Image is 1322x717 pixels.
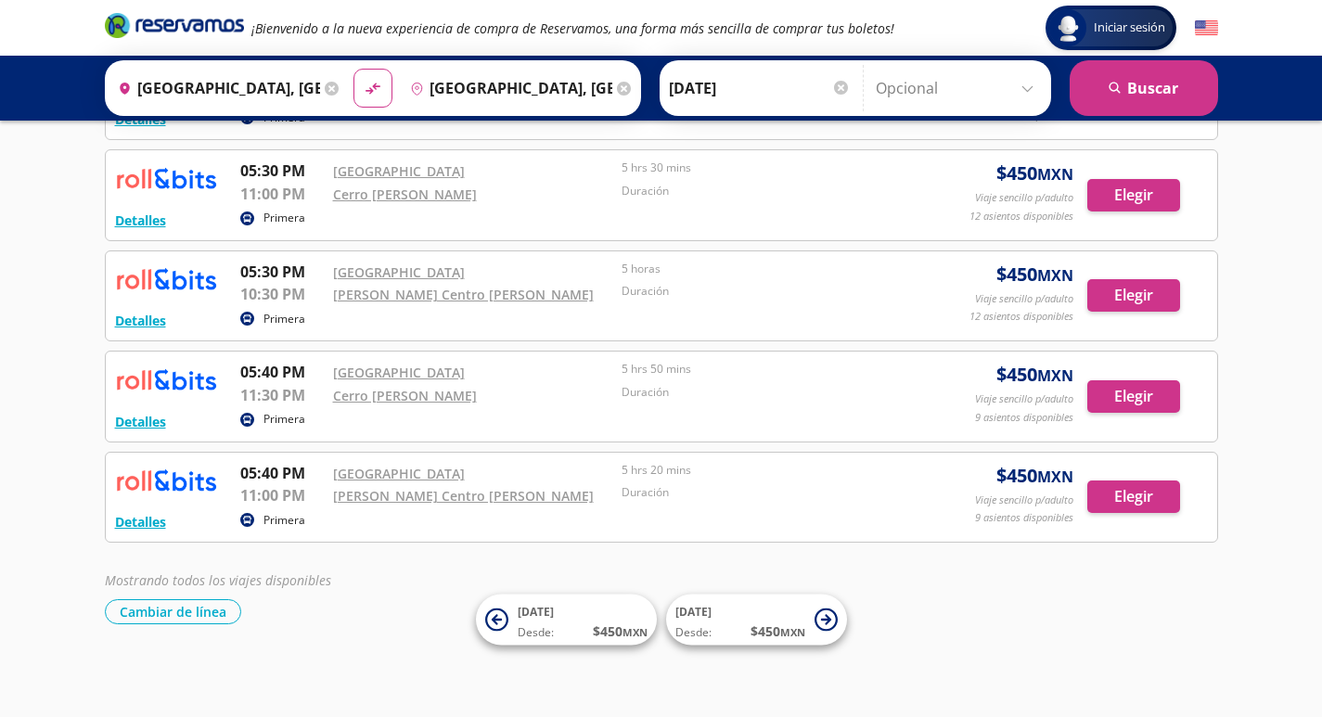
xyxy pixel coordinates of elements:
[876,65,1042,111] input: Opcional
[996,462,1073,490] span: $ 450
[593,621,648,641] span: $ 450
[115,261,217,298] img: RESERVAMOS
[622,283,902,300] p: Duración
[115,412,166,431] button: Detalles
[1086,19,1173,37] span: Iniciar sesión
[975,410,1073,426] p: 9 asientos disponibles
[622,361,902,378] p: 5 hrs 50 mins
[476,595,657,646] button: [DATE]Desde:$450MXN
[115,512,166,531] button: Detalles
[403,65,612,111] input: Buscar Destino
[115,160,217,197] img: RESERVAMOS
[1037,467,1073,487] small: MXN
[333,364,465,381] a: [GEOGRAPHIC_DATA]
[622,384,902,401] p: Duración
[675,604,712,620] span: [DATE]
[263,411,305,428] p: Primera
[622,160,902,176] p: 5 hrs 30 mins
[996,361,1073,389] span: $ 450
[1087,380,1180,413] button: Elegir
[1070,60,1218,116] button: Buscar
[115,462,217,499] img: RESERVAMOS
[975,391,1073,407] p: Viaje sencillo p/adulto
[518,624,554,641] span: Desde:
[240,283,324,305] p: 10:30 PM
[240,484,324,506] p: 11:00 PM
[622,484,902,501] p: Duración
[1087,480,1180,513] button: Elegir
[1037,164,1073,185] small: MXN
[115,211,166,230] button: Detalles
[240,384,324,406] p: 11:30 PM
[622,183,902,199] p: Duración
[240,160,324,182] p: 05:30 PM
[969,309,1073,325] p: 12 asientos disponibles
[996,261,1073,288] span: $ 450
[263,512,305,529] p: Primera
[240,462,324,484] p: 05:40 PM
[333,263,465,281] a: [GEOGRAPHIC_DATA]
[263,311,305,327] p: Primera
[333,487,594,505] a: [PERSON_NAME] Centro [PERSON_NAME]
[105,599,241,624] button: Cambiar de línea
[105,571,331,589] em: Mostrando todos los viajes disponibles
[751,621,805,641] span: $ 450
[263,210,305,226] p: Primera
[1195,17,1218,40] button: English
[975,190,1073,206] p: Viaje sencillo p/adulto
[1037,365,1073,386] small: MXN
[333,286,594,303] a: [PERSON_NAME] Centro [PERSON_NAME]
[333,465,465,482] a: [GEOGRAPHIC_DATA]
[518,604,554,620] span: [DATE]
[622,625,648,639] small: MXN
[780,625,805,639] small: MXN
[105,11,244,45] a: Brand Logo
[1087,179,1180,211] button: Elegir
[240,261,324,283] p: 05:30 PM
[115,311,166,330] button: Detalles
[333,387,477,404] a: Cerro [PERSON_NAME]
[105,11,244,39] i: Brand Logo
[969,209,1073,224] p: 12 asientos disponibles
[333,162,465,180] a: [GEOGRAPHIC_DATA]
[622,261,902,277] p: 5 horas
[622,462,902,479] p: 5 hrs 20 mins
[333,186,477,203] a: Cerro [PERSON_NAME]
[669,65,851,111] input: Elegir Fecha
[975,510,1073,526] p: 9 asientos disponibles
[115,361,217,398] img: RESERVAMOS
[110,65,320,111] input: Buscar Origen
[1087,279,1180,312] button: Elegir
[666,595,847,646] button: [DATE]Desde:$450MXN
[675,624,712,641] span: Desde:
[975,493,1073,508] p: Viaje sencillo p/adulto
[975,291,1073,307] p: Viaje sencillo p/adulto
[1037,265,1073,286] small: MXN
[240,361,324,383] p: 05:40 PM
[251,19,894,37] em: ¡Bienvenido a la nueva experiencia de compra de Reservamos, una forma más sencilla de comprar tus...
[996,160,1073,187] span: $ 450
[240,183,324,205] p: 11:00 PM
